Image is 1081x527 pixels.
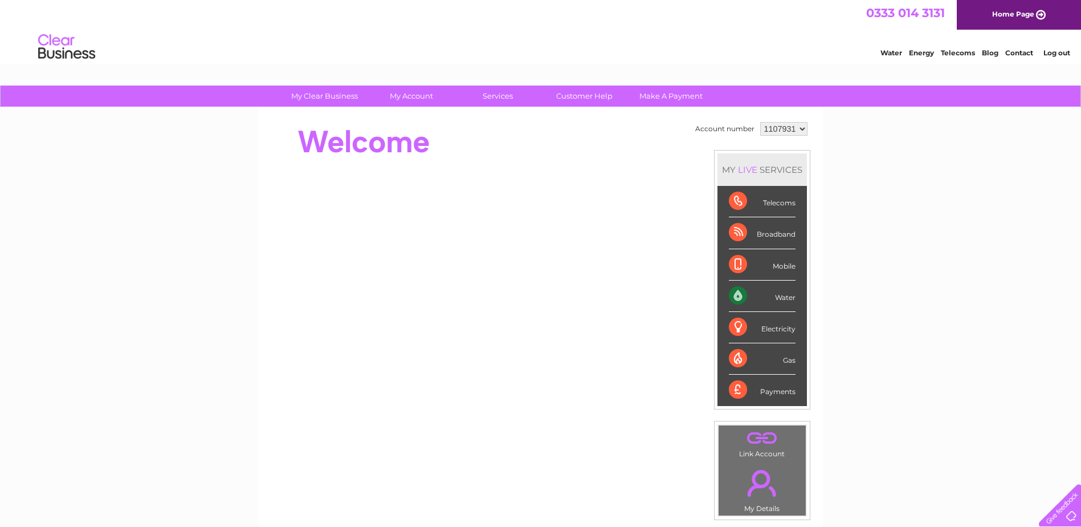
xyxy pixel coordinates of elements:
[909,48,934,57] a: Energy
[717,153,807,186] div: MY SERVICES
[721,463,803,503] a: .
[729,186,796,217] div: Telecoms
[38,30,96,64] img: logo.png
[880,48,902,57] a: Water
[537,86,631,107] a: Customer Help
[941,48,975,57] a: Telecoms
[982,48,998,57] a: Blog
[272,6,810,55] div: Clear Business is a trading name of Verastar Limited (registered in [GEOGRAPHIC_DATA] No. 3667643...
[729,249,796,281] div: Mobile
[624,86,718,107] a: Make A Payment
[451,86,545,107] a: Services
[736,164,760,175] div: LIVE
[729,343,796,375] div: Gas
[721,428,803,448] a: .
[729,281,796,312] div: Water
[718,460,806,516] td: My Details
[278,86,372,107] a: My Clear Business
[1043,48,1070,57] a: Log out
[729,217,796,249] div: Broadband
[364,86,458,107] a: My Account
[729,312,796,343] div: Electricity
[866,6,945,20] a: 0333 014 3131
[718,425,806,461] td: Link Account
[692,119,757,139] td: Account number
[1005,48,1033,57] a: Contact
[729,375,796,406] div: Payments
